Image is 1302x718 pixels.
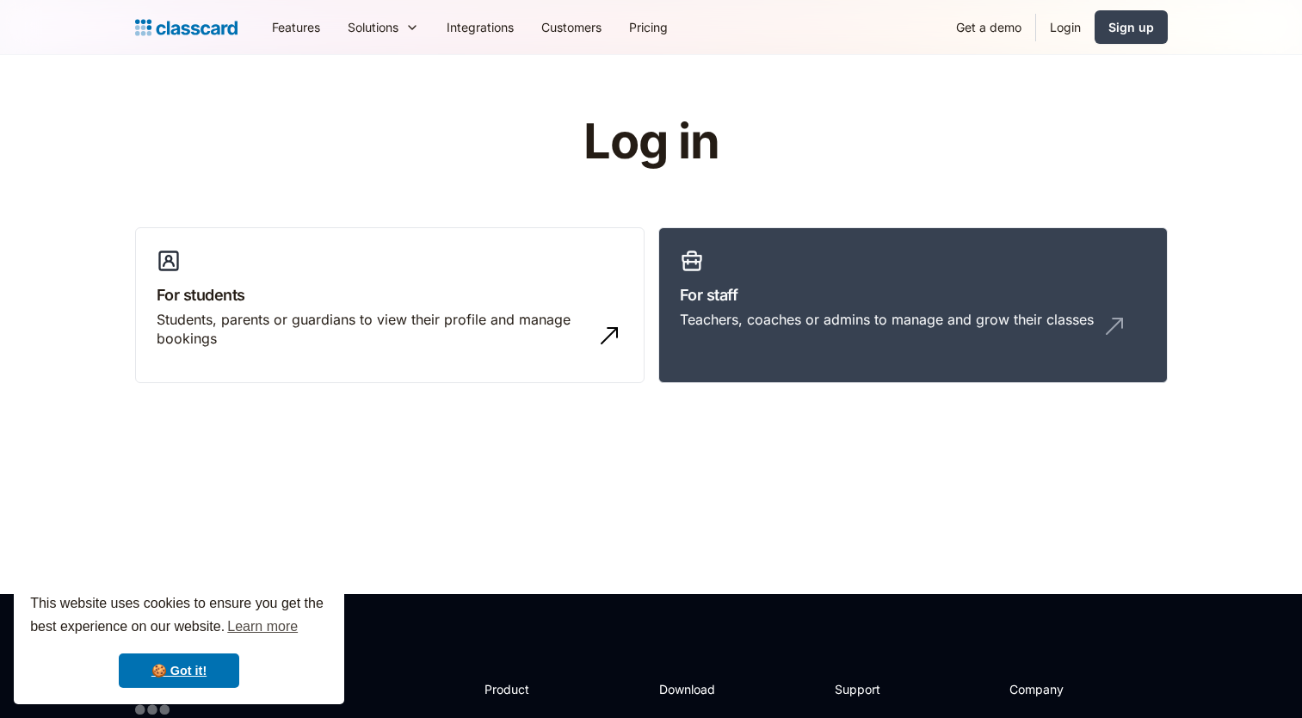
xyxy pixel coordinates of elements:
[378,115,924,169] h1: Log in
[659,680,730,698] h2: Download
[30,593,328,640] span: This website uses cookies to ensure you get the best experience on our website.
[14,577,344,704] div: cookieconsent
[258,8,334,46] a: Features
[348,18,398,36] div: Solutions
[1036,8,1095,46] a: Login
[1009,680,1124,698] h2: Company
[157,283,623,306] h3: For students
[615,8,682,46] a: Pricing
[135,227,645,384] a: For studentsStudents, parents or guardians to view their profile and manage bookings
[433,8,528,46] a: Integrations
[680,283,1146,306] h3: For staff
[658,227,1168,384] a: For staffTeachers, coaches or admins to manage and grow their classes
[225,614,300,640] a: learn more about cookies
[1095,10,1168,44] a: Sign up
[528,8,615,46] a: Customers
[942,8,1035,46] a: Get a demo
[334,8,433,46] div: Solutions
[484,680,577,698] h2: Product
[835,680,904,698] h2: Support
[119,653,239,688] a: dismiss cookie message
[680,310,1094,329] div: Teachers, coaches or admins to manage and grow their classes
[1108,18,1154,36] div: Sign up
[135,15,238,40] a: home
[157,310,589,349] div: Students, parents or guardians to view their profile and manage bookings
